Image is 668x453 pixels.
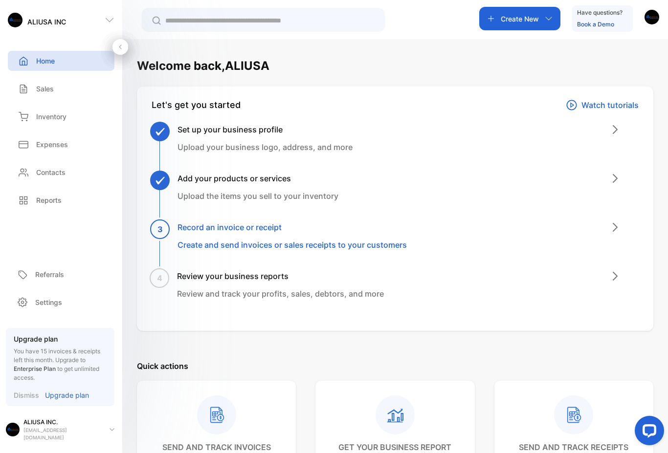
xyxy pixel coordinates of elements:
span: 3 [157,223,163,235]
p: Expenses [36,139,68,150]
a: Watch tutorials [566,98,639,112]
p: send and track receipts [519,441,628,453]
p: Settings [35,297,62,307]
span: Enterprise Plan [14,365,56,372]
p: Create New [501,14,539,24]
img: avatar [645,10,659,24]
span: Upgrade to to get unlimited access. [14,356,99,381]
p: Reports [36,195,62,205]
p: Home [36,56,55,66]
h3: Review your business reports [177,270,384,282]
p: Upload the items you sell to your inventory [178,190,338,202]
a: Upgrade plan [39,390,89,400]
p: [EMAIL_ADDRESS][DOMAIN_NAME] [23,427,102,441]
div: Let's get you started [152,98,241,112]
p: Review and track your profits, sales, debtors, and more [177,288,384,300]
button: Create New [479,7,560,30]
p: Upgrade plan [45,390,89,400]
h3: Record an invoice or receipt [178,221,407,233]
a: Book a Demo [577,21,614,28]
p: Dismiss [14,390,39,400]
p: Referrals [35,269,64,280]
img: logo [8,13,22,27]
p: Create and send invoices or sales receipts to your customers [178,239,407,251]
h1: Welcome back, ALIUSA [137,57,269,75]
p: ALIUSA INC. [23,418,102,427]
p: Upgrade plan [14,334,107,344]
iframe: LiveChat chat widget [627,412,668,453]
p: Have questions? [577,8,623,18]
p: get your business report [338,441,451,453]
h3: Add your products or services [178,173,338,184]
p: Quick actions [137,360,653,372]
span: 4 [157,272,162,284]
p: You have 15 invoices & receipts left this month. [14,347,107,382]
button: avatar [645,7,659,30]
p: Sales [36,84,54,94]
p: Watch tutorials [581,99,639,111]
p: Upload your business logo, address, and more [178,141,353,153]
p: Contacts [36,167,66,177]
p: ALIUSA INC [27,17,66,27]
p: Inventory [36,111,67,122]
img: profile [6,423,20,436]
h3: Set up your business profile [178,124,353,135]
p: send and track invoices [162,441,271,453]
